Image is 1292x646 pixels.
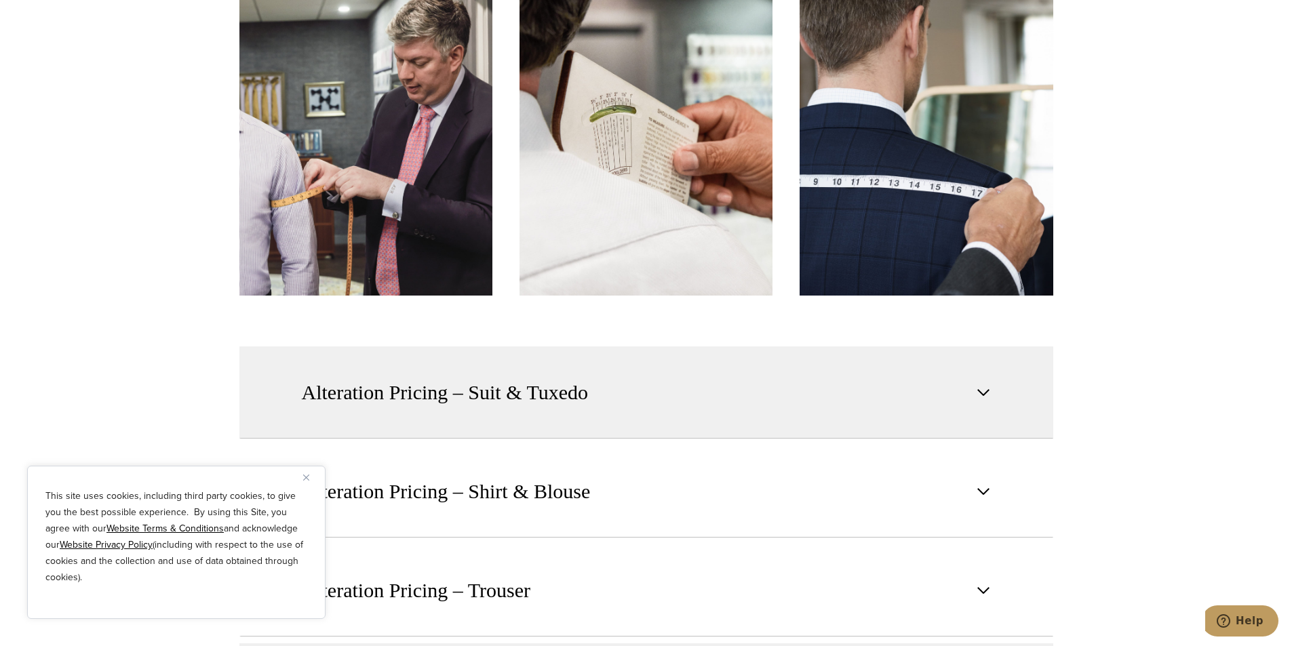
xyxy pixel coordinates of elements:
[239,445,1053,538] button: Alteration Pricing – Shirt & Blouse
[303,475,309,481] img: Close
[45,488,307,586] p: This site uses cookies, including third party cookies, to give you the best possible experience. ...
[302,576,531,605] span: Alteration Pricing – Trouser
[106,521,224,536] a: Website Terms & Conditions
[239,544,1053,637] button: Alteration Pricing – Trouser
[60,538,153,552] a: Website Privacy Policy
[239,346,1053,439] button: Alteration Pricing – Suit & Tuxedo
[303,469,319,485] button: Close
[1205,605,1278,639] iframe: Opens a widget where you can chat to one of our agents
[302,378,589,407] span: Alteration Pricing – Suit & Tuxedo
[302,477,591,506] span: Alteration Pricing – Shirt & Blouse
